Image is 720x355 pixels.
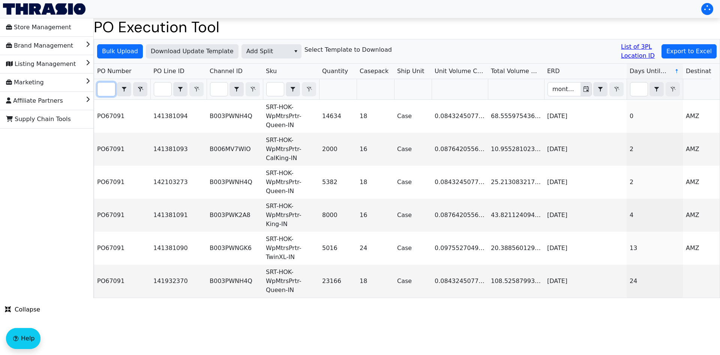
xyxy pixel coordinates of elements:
[6,328,40,349] button: Help floatingactionbutton
[627,100,683,133] td: 0
[360,67,388,76] span: Casepack
[319,232,357,265] td: 5016
[290,45,301,58] button: select
[394,199,432,232] td: Case
[21,334,34,343] span: Help
[630,82,648,96] input: Filter
[304,46,392,53] h6: Select Template to Download
[661,44,717,58] button: Export to Excel
[357,199,394,232] td: 16
[432,100,488,133] td: 0.08432450778522778
[94,100,150,133] td: PO67091
[357,166,394,199] td: 18
[263,232,319,265] td: SRT-HOK-WpMtrsPrtr-TwinXL-IN
[6,76,44,88] span: Marketing
[94,199,150,232] td: PO67091
[267,82,284,96] input: Filter
[263,100,319,133] td: SRT-HOK-WpMtrsPrtr-Queen-IN
[394,166,432,199] td: Case
[6,40,73,52] span: Brand Management
[117,82,131,96] button: select
[544,199,627,232] td: [DATE]
[649,82,664,96] span: Choose Operator
[544,79,627,100] th: Filter
[319,100,357,133] td: 14634
[97,67,132,76] span: PO Number
[544,166,627,199] td: [DATE]
[397,67,424,76] span: Ship Unit
[544,133,627,166] td: [DATE]
[650,82,663,96] button: select
[6,58,76,70] span: Listing Management
[488,265,544,298] td: 108.52587993466328
[230,82,243,96] button: select
[94,79,150,100] th: Filter
[627,79,683,100] th: Filter
[94,232,150,265] td: PO67091
[544,232,627,265] td: [DATE]
[394,133,432,166] td: Case
[173,82,187,96] span: Choose Operator
[3,3,85,15] img: Thrasio Logo
[593,82,607,96] span: Choose Operator
[286,82,300,96] span: Choose Operator
[319,265,357,298] td: 23166
[207,133,263,166] td: B006MV7WIO
[207,100,263,133] td: B003PWNH4Q
[357,133,394,166] td: 16
[266,67,277,76] span: Sku
[94,166,150,199] td: PO67091
[154,82,171,96] input: Filter
[6,95,63,107] span: Affiliate Partners
[394,232,432,265] td: Case
[432,199,488,232] td: 0.08764205565128005
[357,232,394,265] td: 24
[627,166,683,199] td: 2
[94,18,720,36] h1: PO Execution Tool
[150,133,207,166] td: 141381093
[151,47,234,56] span: Download Update Template
[97,44,143,58] button: Bulk Upload
[488,199,544,232] td: 43.8211240940748
[94,265,150,298] td: PO67091
[319,133,357,166] td: 2000
[102,47,138,56] span: Bulk Upload
[627,199,683,232] td: 4
[394,265,432,298] td: Case
[6,21,71,33] span: Store Management
[263,199,319,232] td: SRT-HOK-WpMtrsPrtr-King-IN
[210,67,243,76] span: Channel ID
[594,82,607,96] button: select
[207,232,263,265] td: B003PWNGK6
[117,82,131,96] span: Choose Operator
[580,82,591,96] button: Toggle calendar
[488,232,544,265] td: 20.388560129891687
[621,42,658,60] a: List of 3PL Location ID
[357,100,394,133] td: 18
[207,199,263,232] td: B003PWK2A8
[207,166,263,199] td: B003PWNH4Q
[319,166,357,199] td: 5382
[150,232,207,265] td: 141381090
[666,47,712,56] span: Export to Excel
[150,166,207,199] td: 142103273
[432,232,488,265] td: 0.09755270497265145
[97,82,115,96] input: Filter
[153,67,184,76] span: PO Line ID
[6,113,71,125] span: Supply Chain Tools
[150,265,207,298] td: 141932370
[207,265,263,298] td: B003PWNH4Q
[322,67,348,76] span: Quantity
[286,82,300,96] button: select
[627,133,683,166] td: 2
[547,67,560,76] span: ERD
[435,67,485,76] span: Unit Volume CBM
[544,100,627,133] td: [DATE]
[630,67,668,76] span: Days Until ERD
[548,82,580,96] input: Filter
[488,100,544,133] td: 68.55597543658216
[357,265,394,298] td: 18
[150,100,207,133] td: 141381094
[491,67,541,76] span: Total Volume CBM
